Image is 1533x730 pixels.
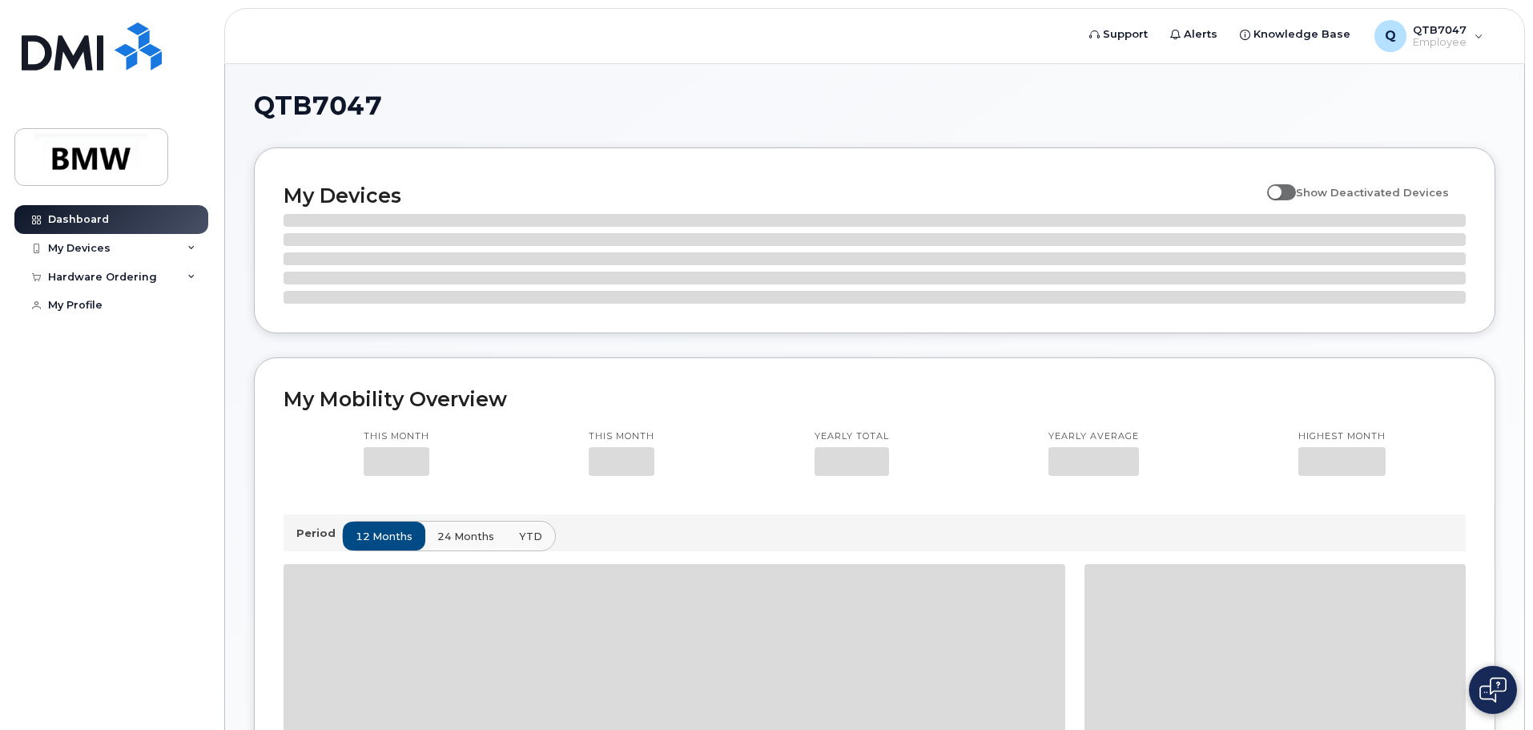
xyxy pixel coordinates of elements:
p: This month [589,430,654,443]
p: Yearly total [815,430,889,443]
p: Highest month [1298,430,1386,443]
span: Show Deactivated Devices [1296,186,1449,199]
span: YTD [519,529,542,544]
h2: My Devices [284,184,1259,208]
input: Show Deactivated Devices [1267,177,1280,190]
h2: My Mobility Overview [284,387,1466,411]
p: This month [364,430,429,443]
p: Period [296,526,342,541]
img: Open chat [1479,677,1507,703]
p: Yearly average [1048,430,1139,443]
span: 24 months [437,529,494,544]
span: QTB7047 [254,94,382,118]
